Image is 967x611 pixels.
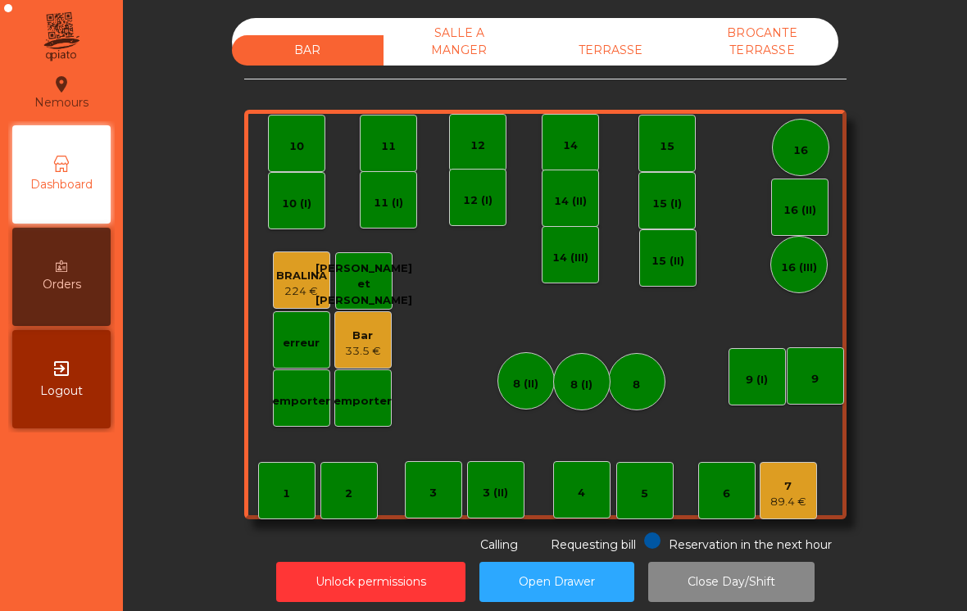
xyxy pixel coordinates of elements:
[345,343,381,360] div: 33.5 €
[811,371,819,387] div: 9
[276,283,327,300] div: 224 €
[563,138,578,154] div: 14
[783,202,816,219] div: 16 (II)
[429,485,437,501] div: 3
[470,138,485,154] div: 12
[648,562,815,602] button: Close Day/Shift
[276,562,465,602] button: Unlock permissions
[723,486,730,502] div: 6
[43,276,81,293] span: Orders
[652,196,682,212] div: 15 (I)
[41,8,81,66] img: qpiato
[463,192,493,209] div: 12 (I)
[34,72,89,113] div: Nemours
[554,193,587,210] div: 14 (II)
[651,253,684,269] div: 15 (II)
[641,486,648,502] div: 5
[316,260,412,309] div: [PERSON_NAME] et [PERSON_NAME]
[283,335,320,351] div: erreur
[232,35,384,66] div: BAR
[345,328,381,344] div: Bar
[40,382,83,400] span: Logout
[283,486,290,502] div: 1
[272,393,330,410] div: emporter
[552,250,588,266] div: 14 (III)
[384,18,535,66] div: SALLE A MANGER
[633,377,640,393] div: 8
[276,268,327,284] div: BRALINA
[770,494,806,510] div: 89.4 €
[770,478,806,495] div: 7
[282,196,311,212] div: 10 (I)
[746,372,768,388] div: 9 (I)
[52,75,71,94] i: location_on
[52,359,71,378] i: exit_to_app
[535,35,687,66] div: TERRASSE
[660,138,674,155] div: 15
[374,195,403,211] div: 11 (I)
[334,393,392,410] div: emporter
[793,143,808,159] div: 16
[289,138,304,155] div: 10
[345,486,352,502] div: 2
[781,260,817,276] div: 16 (III)
[479,562,634,602] button: Open Drawer
[381,138,396,155] div: 11
[480,537,518,552] span: Calling
[578,485,585,501] div: 4
[669,537,832,552] span: Reservation in the next hour
[551,537,636,552] span: Requesting bill
[30,176,93,193] span: Dashboard
[570,377,592,393] div: 8 (I)
[483,485,508,501] div: 3 (II)
[687,18,838,66] div: BROCANTE TERRASSE
[513,376,538,392] div: 8 (II)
